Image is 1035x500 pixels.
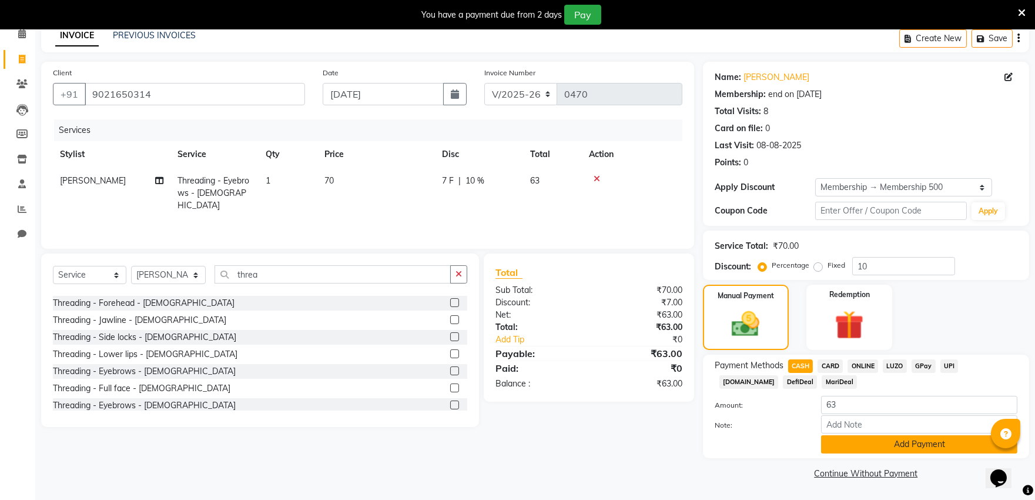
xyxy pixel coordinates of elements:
button: +91 [53,83,86,105]
button: Apply [972,202,1005,220]
div: Membership: [715,88,766,101]
label: Fixed [828,260,845,271]
a: INVOICE [55,25,99,46]
label: Manual Payment [718,291,774,301]
div: Discount: [715,261,751,273]
div: ₹70.00 [589,284,691,296]
div: 08-08-2025 [756,139,801,152]
div: ₹63.00 [589,321,691,334]
div: ₹0 [606,334,691,346]
span: 7 F [442,175,454,187]
div: Last Visit: [715,139,754,152]
button: Add Payment [821,435,1017,454]
div: ₹0 [589,361,691,375]
label: Client [53,68,72,78]
th: Service [170,141,259,168]
button: Pay [564,5,601,25]
th: Price [317,141,435,168]
span: 10 % [465,175,484,187]
div: Total: [487,321,589,334]
span: | [458,175,461,187]
div: Apply Discount [715,181,816,194]
span: GPay [912,359,936,373]
span: Payment Methods [715,359,783,372]
div: Name: [715,71,741,84]
div: Services [54,119,691,141]
div: Threading - Forehead - [DEMOGRAPHIC_DATA] [53,297,235,309]
span: ONLINE [848,359,878,373]
div: Threading - Eyebrows - [DEMOGRAPHIC_DATA] [53,399,236,412]
div: Net: [487,309,589,321]
label: Invoice Number [484,68,535,78]
div: Threading - Side locks - [DEMOGRAPHIC_DATA] [53,331,236,344]
span: UPI [940,359,959,373]
div: You have a payment due from 2 days [421,9,562,21]
span: MariDeal [822,375,857,389]
input: Amount [821,396,1017,414]
div: ₹7.00 [589,296,691,309]
div: 0 [743,156,748,169]
img: _gift.svg [826,307,873,343]
th: Disc [435,141,523,168]
span: CASH [788,359,813,373]
div: ₹70.00 [773,240,799,252]
a: Add Tip [487,334,606,346]
span: Total [495,266,522,279]
div: Sub Total: [487,284,589,296]
span: CARD [818,359,843,373]
div: 8 [763,105,768,118]
div: ₹63.00 [589,346,691,361]
div: Card on file: [715,122,763,135]
a: Continue Without Payment [705,468,1027,480]
th: Action [582,141,682,168]
div: ₹63.00 [589,378,691,390]
span: Threading - Eyebrows - [DEMOGRAPHIC_DATA] [177,175,249,211]
input: Enter Offer / Coupon Code [815,202,967,220]
label: Redemption [829,289,870,300]
div: end on [DATE] [768,88,822,101]
div: Threading - Full face - [DEMOGRAPHIC_DATA] [53,382,230,395]
button: Save [972,29,1013,48]
span: 1 [266,175,270,186]
div: Balance : [487,378,589,390]
a: PREVIOUS INVOICES [113,30,196,41]
span: DefiDeal [783,375,817,389]
span: [DOMAIN_NAME] [719,375,779,389]
div: Paid: [487,361,589,375]
span: LUZO [883,359,907,373]
input: Search or Scan [215,265,451,284]
button: Create New [899,29,967,48]
span: 63 [530,175,540,186]
span: [PERSON_NAME] [60,175,126,186]
div: Service Total: [715,240,768,252]
img: _cash.svg [723,308,768,340]
div: Threading - Jawline - [DEMOGRAPHIC_DATA] [53,314,226,326]
input: Add Note [821,415,1017,434]
div: Payable: [487,346,589,361]
span: 70 [324,175,334,186]
iframe: chat widget [986,453,1023,488]
input: Search by Name/Mobile/Email/Code [85,83,305,105]
label: Note: [706,420,813,431]
label: Date [323,68,339,78]
div: ₹63.00 [589,309,691,321]
label: Percentage [772,260,809,271]
th: Total [523,141,582,168]
label: Amount: [706,400,813,411]
th: Stylist [53,141,170,168]
a: [PERSON_NAME] [743,71,809,84]
div: Total Visits: [715,105,761,118]
div: Discount: [487,296,589,309]
div: Points: [715,156,741,169]
div: 0 [765,122,770,135]
div: Coupon Code [715,205,816,217]
th: Qty [259,141,317,168]
div: Threading - Lower lips - [DEMOGRAPHIC_DATA] [53,348,237,361]
div: Threading - Eyebrows - [DEMOGRAPHIC_DATA] [53,365,236,378]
